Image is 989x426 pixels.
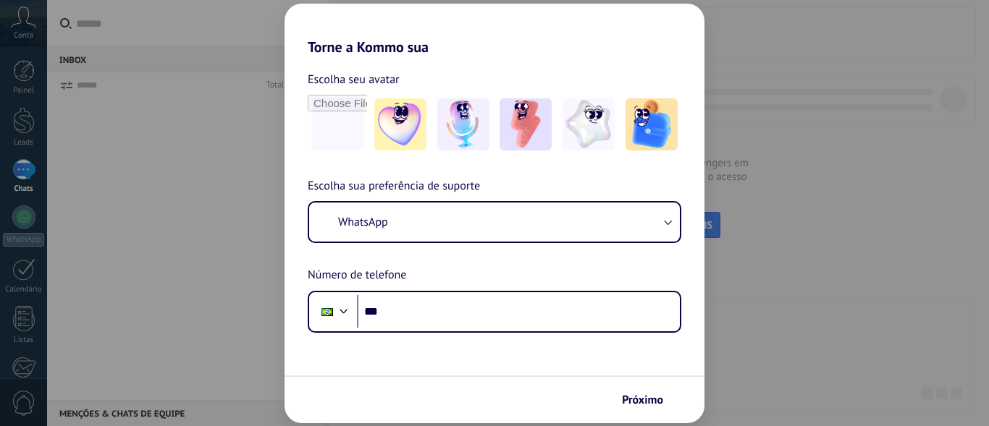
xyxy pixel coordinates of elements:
[308,70,400,89] span: Escolha seu avatar
[338,215,388,229] span: WhatsApp
[285,4,704,56] h2: Torne a Kommo sua
[622,395,663,405] span: Próximo
[313,297,341,327] div: Brazil: + 55
[374,98,426,150] img: -1.jpeg
[626,98,678,150] img: -5.jpeg
[308,266,406,285] span: Número de telefone
[615,388,683,412] button: Próximo
[309,203,680,242] button: WhatsApp
[437,98,489,150] img: -2.jpeg
[308,177,480,196] span: Escolha sua preferência de suporte
[563,98,615,150] img: -4.jpeg
[500,98,552,150] img: -3.jpeg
